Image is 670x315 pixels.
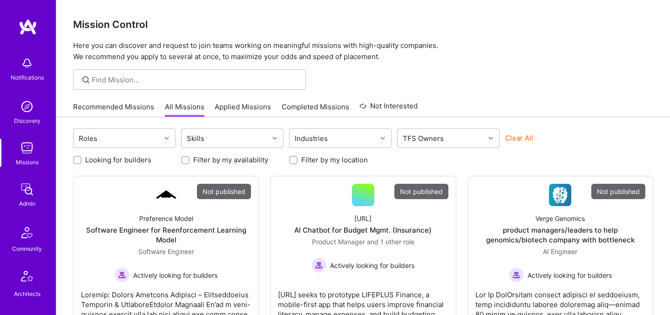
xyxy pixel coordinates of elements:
div: Software Engineer for Reenforcement Learning Model [81,225,251,245]
img: Actively looking for builders [311,258,326,273]
span: Actively looking for builders [528,270,612,280]
div: [URL] [354,214,372,223]
div: AI Chatbot for Budget Mgmt. (Insurance) [294,225,432,235]
span: Product Manager [312,238,365,246]
span: Software Engineer [138,248,194,255]
button: Clear All [505,133,533,143]
i: icon Chevron [380,136,385,141]
div: Architects [14,289,41,299]
span: AI Engineer [543,248,577,255]
label: Looking for builders [85,155,151,165]
a: All Missions [165,102,204,117]
div: Not published [591,184,645,199]
img: Company Logo [155,189,177,201]
div: Notifications [11,73,44,82]
div: Not published [197,184,251,199]
img: Architects [16,267,38,289]
div: product managers/leaders to help genomics/biotech company with bottleneck [475,225,645,245]
div: Skills [184,132,207,145]
img: bell [18,54,36,73]
a: Applied Missions [215,102,271,117]
img: logo [19,19,37,35]
img: discovery [18,97,36,116]
input: Find Mission... [92,75,299,85]
img: Company Logo [549,184,571,206]
div: Roles [76,132,100,145]
label: Filter by my location [301,155,368,165]
img: teamwork [18,139,36,157]
img: Actively looking for builders [509,268,524,282]
div: Missions [16,157,39,167]
span: Actively looking for builders [133,270,217,280]
div: Verge Genomics [535,214,585,223]
span: and 1 other role [367,238,414,246]
img: Community [16,221,38,244]
div: Not published [394,184,448,199]
span: Actively looking for builders [330,261,414,270]
p: Here you can discover and request to join teams working on meaningful missions with high-quality ... [73,40,653,62]
a: Completed Missions [282,102,349,117]
div: Admin [19,199,35,208]
label: Filter by my availability [193,155,268,165]
i: icon Chevron [272,136,277,141]
img: admin teamwork [18,180,36,199]
i: icon Chevron [164,136,169,141]
i: icon Chevron [488,136,493,141]
div: Discovery [14,116,41,126]
img: Actively looking for builders [115,268,129,282]
i: icon SearchGrey [81,74,91,85]
div: Industries [292,132,330,145]
h3: Mission Control [73,19,653,30]
div: Preference Model [139,214,193,223]
div: TFS Owners [400,132,446,145]
a: Not Interested [359,101,418,117]
div: Community [12,244,42,254]
a: Recommended Missions [73,102,154,117]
